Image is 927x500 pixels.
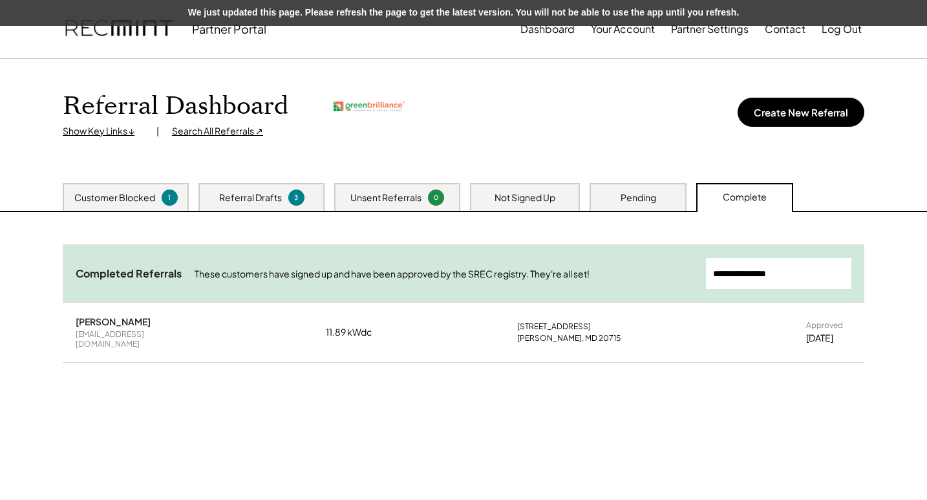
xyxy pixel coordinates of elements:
[430,193,442,202] div: 0
[517,321,591,332] div: [STREET_ADDRESS]
[806,320,843,331] div: Approved
[765,16,805,42] button: Contact
[517,333,621,343] div: [PERSON_NAME], MD 20715
[671,16,749,42] button: Partner Settings
[326,326,390,339] div: 11.89 kWdc
[156,125,159,138] div: |
[65,7,173,51] img: recmint-logotype%403x.png
[192,21,266,36] div: Partner Portal
[219,191,282,204] div: Referral Drafts
[76,329,198,349] div: [EMAIL_ADDRESS][DOMAIN_NAME]
[76,267,182,281] div: Completed Referrals
[63,91,288,122] h1: Referral Dashboard
[621,191,656,204] div: Pending
[738,98,864,127] button: Create New Referral
[822,16,862,42] button: Log Out
[723,191,767,204] div: Complete
[76,316,151,327] div: [PERSON_NAME]
[172,125,263,138] div: Search All Referrals ↗
[63,125,144,138] div: Show Key Links ↓
[195,268,693,281] div: These customers have signed up and have been approved by the SREC registry. They're all set!
[591,16,655,42] button: Your Account
[290,193,303,202] div: 3
[806,332,833,345] div: [DATE]
[350,191,421,204] div: Unsent Referrals
[334,102,405,111] img: greenbrilliance.png
[520,16,575,42] button: Dashboard
[495,191,555,204] div: Not Signed Up
[164,193,176,202] div: 1
[74,191,155,204] div: Customer Blocked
